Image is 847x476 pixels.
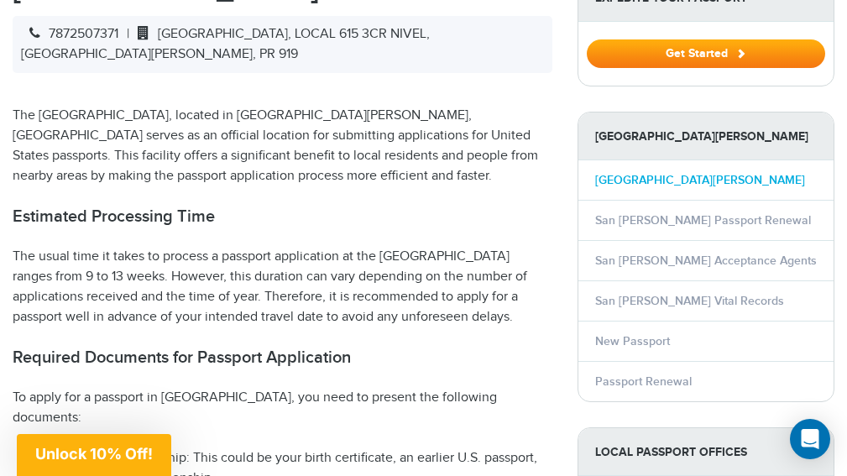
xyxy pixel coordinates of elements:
a: New Passport [595,334,670,348]
p: The [GEOGRAPHIC_DATA], located in [GEOGRAPHIC_DATA][PERSON_NAME], [GEOGRAPHIC_DATA] serves as an ... [13,106,552,186]
div: Unlock 10% Off! [17,434,171,476]
span: [GEOGRAPHIC_DATA], LOCAL 615 3CR NIVEL, [GEOGRAPHIC_DATA][PERSON_NAME], PR 919 [21,26,430,62]
p: The usual time it takes to process a passport application at the [GEOGRAPHIC_DATA] ranges from 9 ... [13,247,552,327]
a: San [PERSON_NAME] Acceptance Agents [595,254,817,268]
a: Passport Renewal [595,374,692,389]
h2: Required Documents for Passport Application [13,348,552,368]
div: Open Intercom Messenger [790,419,830,459]
strong: [GEOGRAPHIC_DATA][PERSON_NAME] [578,112,834,160]
span: 7872507371 [21,26,118,42]
span: Unlock 10% Off! [35,445,153,463]
button: Get Started [587,39,825,68]
strong: Local Passport Offices [578,428,834,476]
div: | [13,16,552,73]
p: To apply for a passport in [GEOGRAPHIC_DATA], you need to present the following documents: [13,388,552,428]
a: San [PERSON_NAME] Passport Renewal [595,213,811,228]
h2: Estimated Processing Time [13,207,552,227]
a: Get Started [587,46,825,60]
a: San [PERSON_NAME] Vital Records [595,294,784,308]
a: [GEOGRAPHIC_DATA][PERSON_NAME] [595,173,805,187]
